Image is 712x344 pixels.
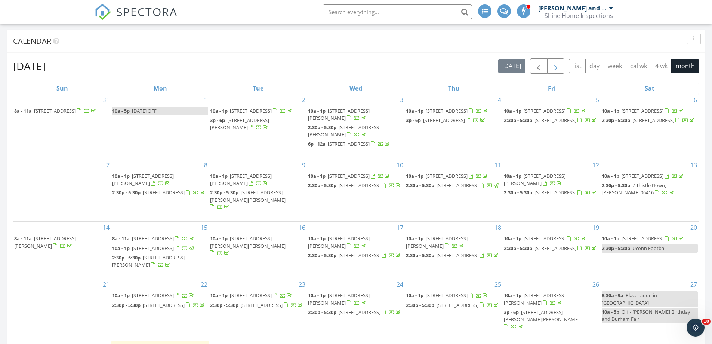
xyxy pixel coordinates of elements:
span: [STREET_ADDRESS] [230,292,272,299]
a: 2:30p - 5:30p [STREET_ADDRESS] [112,302,206,308]
a: 10a - 1p [STREET_ADDRESS] [112,244,208,253]
span: [STREET_ADDRESS] [426,107,468,114]
a: 8a - 11a [STREET_ADDRESS] [14,107,110,116]
a: Go to September 14, 2025 [101,222,111,234]
a: Go to September 17, 2025 [395,222,405,234]
span: [STREET_ADDRESS] [423,117,465,124]
span: 2:30p - 5:30p [504,245,532,252]
td: Go to September 6, 2025 [601,94,699,159]
span: 2:30p - 5:30p [602,245,630,252]
a: 10a - 1p [STREET_ADDRESS][PERSON_NAME] [308,234,404,250]
span: 8:30a - 9a [602,292,623,299]
a: 10a - 1p [STREET_ADDRESS][PERSON_NAME] [504,173,565,186]
span: 2:30p - 5:30p [602,182,630,189]
span: 2:30p - 5:30p [406,302,434,308]
a: Go to September 22, 2025 [199,278,209,290]
a: Go to September 27, 2025 [689,278,699,290]
span: 10a - 1p [406,292,423,299]
span: [DATE] OFF [132,107,157,114]
span: 10a - 1p [308,292,326,299]
a: Sunday [55,83,70,94]
a: Go to September 21, 2025 [101,278,111,290]
a: 10a - 1p [STREET_ADDRESS] [504,107,587,114]
span: [STREET_ADDRESS] [437,302,478,308]
td: Go to September 2, 2025 [209,94,307,159]
a: 8a - 11a [STREET_ADDRESS][PERSON_NAME] [14,235,76,249]
a: 2:30p - 5:30p [STREET_ADDRESS][PERSON_NAME][PERSON_NAME] [210,189,286,210]
a: 3p - 6p [STREET_ADDRESS][PERSON_NAME] [210,117,269,131]
button: [DATE] [498,59,525,73]
img: The Best Home Inspection Software - Spectora [95,4,111,20]
a: Go to September 2, 2025 [300,94,307,106]
td: Go to September 7, 2025 [13,159,111,221]
a: 10a - 1p [STREET_ADDRESS] [602,172,698,181]
span: 10 [702,319,711,325]
span: [STREET_ADDRESS][PERSON_NAME] [112,254,185,268]
span: [STREET_ADDRESS][PERSON_NAME] [308,124,380,138]
div: Shine Home Inspections [545,12,613,19]
span: [STREET_ADDRESS] [230,107,272,114]
a: 2:30p - 5:30p [STREET_ADDRESS] [406,182,500,189]
span: 3p - 6p [210,117,225,124]
a: 10a - 1p [STREET_ADDRESS][PERSON_NAME] [308,292,370,306]
a: 10a - 1p [STREET_ADDRESS] [602,173,685,179]
td: Go to September 3, 2025 [307,94,405,159]
span: 10a - 1p [504,107,521,114]
a: 2:30p - 5:30p [STREET_ADDRESS][PERSON_NAME][PERSON_NAME] [210,188,306,212]
span: [STREET_ADDRESS] [328,173,370,179]
td: Go to September 15, 2025 [111,222,209,278]
a: Monday [152,83,169,94]
td: Go to September 11, 2025 [405,159,503,221]
span: 2:30p - 5:30p [406,182,434,189]
span: [STREET_ADDRESS] [241,302,283,308]
td: Go to September 4, 2025 [405,94,503,159]
a: Go to September 7, 2025 [105,159,111,171]
a: 10a - 1p [STREET_ADDRESS] [210,291,306,300]
h2: [DATE] [13,58,46,73]
a: 2:30p - 5:30p 7 Thistle Down, [PERSON_NAME] 06416 [602,181,698,197]
span: 10a - 1p [602,173,619,179]
a: 10a - 1p [STREET_ADDRESS][PERSON_NAME] [406,235,468,249]
span: [STREET_ADDRESS][PERSON_NAME] [308,235,370,249]
a: 10a - 1p [STREET_ADDRESS] [210,292,293,299]
td: Go to September 12, 2025 [503,159,601,221]
span: [STREET_ADDRESS][PERSON_NAME] [406,235,468,249]
span: 10a - 1p [406,173,423,179]
a: 3p - 6p [STREET_ADDRESS] [406,117,486,124]
span: 10a - 1p [406,235,423,242]
td: Go to September 13, 2025 [601,159,699,221]
span: [STREET_ADDRESS] [437,182,478,189]
a: Go to September 19, 2025 [591,222,601,234]
a: 10a - 1p [STREET_ADDRESS] [504,234,600,243]
span: 3p - 6p [504,309,519,316]
span: 10a - 1p [210,173,228,179]
a: 10a - 1p [STREET_ADDRESS][PERSON_NAME] [406,234,502,250]
span: [STREET_ADDRESS][PERSON_NAME] [210,117,269,131]
span: [STREET_ADDRESS] [534,189,576,196]
a: Go to September 26, 2025 [591,278,601,290]
td: Go to September 27, 2025 [601,278,699,341]
a: Wednesday [348,83,364,94]
span: [STREET_ADDRESS] [524,235,565,242]
span: [STREET_ADDRESS] [622,173,663,179]
a: 2:30p - 5:30p [STREET_ADDRESS] [504,189,598,196]
a: 10a - 1p [STREET_ADDRESS] [406,173,489,179]
a: Thursday [447,83,461,94]
a: 10a - 1p [STREET_ADDRESS] [210,107,306,116]
a: 3p - 6p [STREET_ADDRESS] [406,116,502,125]
span: Calendar [13,36,51,46]
a: 10a - 1p [STREET_ADDRESS][PERSON_NAME] [504,292,565,306]
span: [STREET_ADDRESS] [34,107,76,114]
a: Go to September 20, 2025 [689,222,699,234]
a: Tuesday [251,83,265,94]
span: [STREET_ADDRESS][PERSON_NAME][PERSON_NAME] [504,309,579,323]
button: week [604,59,626,73]
span: [STREET_ADDRESS] [524,107,565,114]
a: 10a - 1p [STREET_ADDRESS][PERSON_NAME] [504,172,600,188]
span: [STREET_ADDRESS] [426,292,468,299]
a: Go to September 23, 2025 [297,278,307,290]
span: [STREET_ADDRESS] [632,117,674,124]
span: [STREET_ADDRESS] [622,235,663,242]
a: 10a - 1p [STREET_ADDRESS] [406,107,489,114]
a: Go to September 12, 2025 [591,159,601,171]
